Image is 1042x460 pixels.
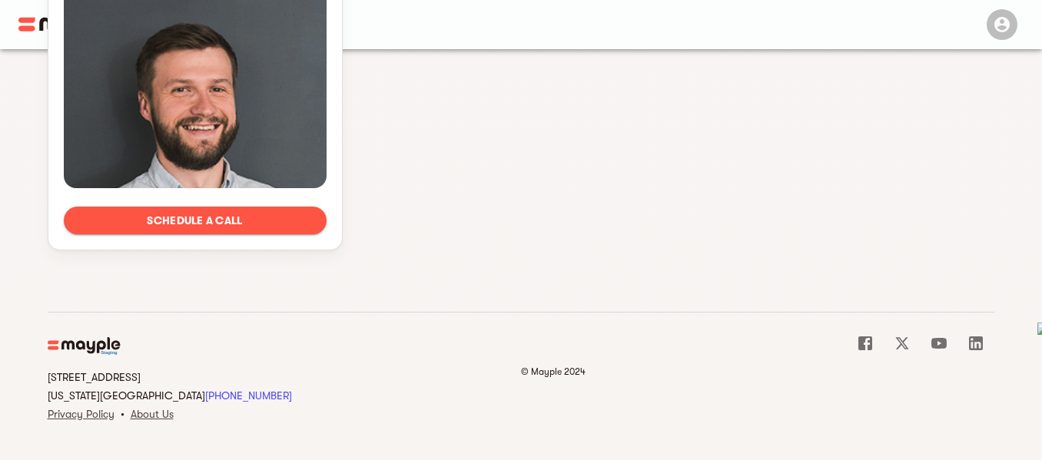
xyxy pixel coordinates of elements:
[131,408,174,420] a: About Us
[48,337,122,356] img: Main logo
[76,211,314,230] span: Schedule a call
[521,366,586,377] span: © Mayple 2024
[977,17,1024,29] span: Menu
[18,12,128,37] img: Main logo
[48,408,114,420] a: Privacy Policy
[64,207,327,234] button: Schedule a call
[48,368,521,405] h6: [STREET_ADDRESS] [US_STATE][GEOGRAPHIC_DATA]
[121,408,124,420] span: •
[205,389,292,402] a: [PHONE_NUMBER]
